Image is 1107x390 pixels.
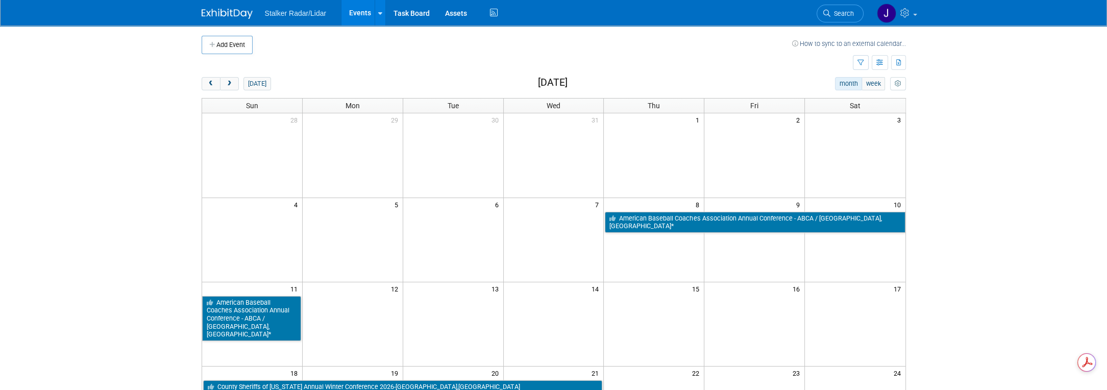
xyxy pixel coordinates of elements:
[293,198,302,211] span: 4
[691,367,704,379] span: 22
[547,102,560,110] span: Wed
[896,113,905,126] span: 3
[448,102,459,110] span: Tue
[346,102,360,110] span: Mon
[795,113,804,126] span: 2
[591,367,603,379] span: 21
[862,77,885,90] button: week
[289,367,302,379] span: 18
[850,102,860,110] span: Sat
[750,102,758,110] span: Fri
[648,102,660,110] span: Thu
[895,81,901,87] i: Personalize Calendar
[893,282,905,295] span: 17
[795,198,804,211] span: 9
[220,77,239,90] button: next
[202,296,301,342] a: American Baseball Coaches Association Annual Conference - ABCA / [GEOGRAPHIC_DATA], [GEOGRAPHIC_D...
[490,282,503,295] span: 13
[202,77,220,90] button: prev
[490,367,503,379] span: 20
[591,282,603,295] span: 14
[695,113,704,126] span: 1
[893,198,905,211] span: 10
[792,40,906,47] a: How to sync to an external calendar...
[390,282,403,295] span: 12
[890,77,905,90] button: myCustomButton
[792,282,804,295] span: 16
[202,36,253,54] button: Add Event
[792,367,804,379] span: 23
[605,212,905,233] a: American Baseball Coaches Association Annual Conference - ABCA / [GEOGRAPHIC_DATA], [GEOGRAPHIC_D...
[835,77,862,90] button: month
[877,4,896,23] img: John Kestel
[594,198,603,211] span: 7
[246,102,258,110] span: Sun
[490,113,503,126] span: 30
[691,282,704,295] span: 15
[494,198,503,211] span: 6
[390,113,403,126] span: 29
[393,198,403,211] span: 5
[538,77,568,88] h2: [DATE]
[202,9,253,19] img: ExhibitDay
[695,198,704,211] span: 8
[265,9,327,17] span: Stalker Radar/Lidar
[893,367,905,379] span: 24
[817,5,864,22] a: Search
[289,113,302,126] span: 28
[591,113,603,126] span: 31
[289,282,302,295] span: 11
[243,77,270,90] button: [DATE]
[390,367,403,379] span: 19
[830,10,854,17] span: Search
